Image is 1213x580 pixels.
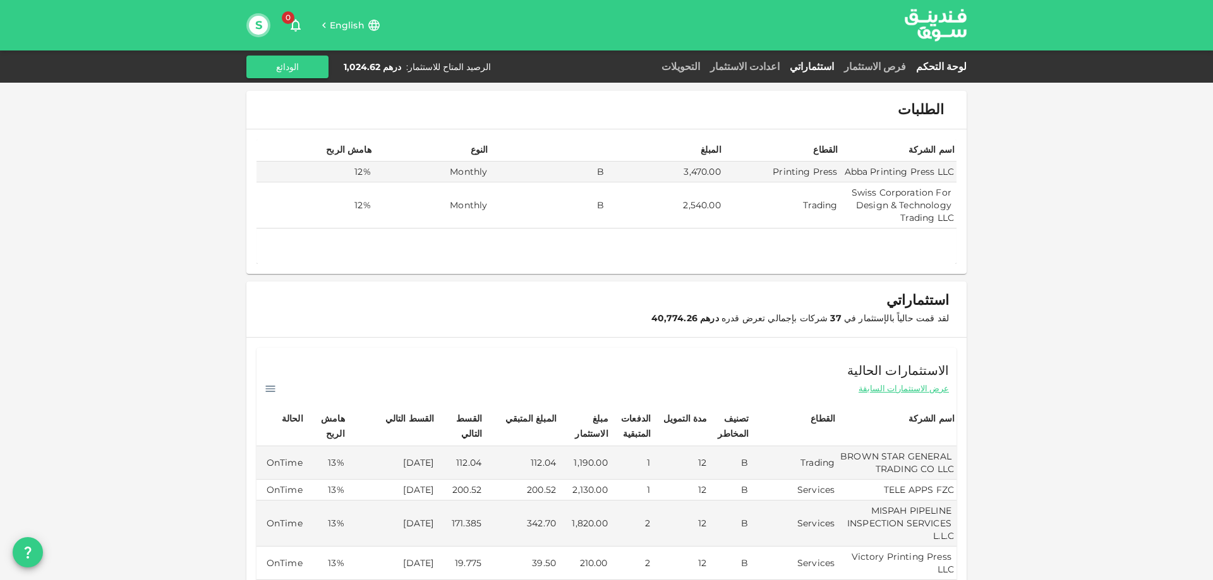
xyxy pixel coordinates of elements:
span: English [330,20,365,31]
div: المبلغ [690,142,721,157]
div: اسم الشركة [908,142,955,157]
td: BROWN STAR GENERAL TRADING CO LLC [837,446,957,480]
td: Printing Press [723,162,840,182]
div: الحالة [272,411,303,426]
div: القطاع [804,411,835,426]
div: القسط التالي [385,411,435,426]
a: فرص الاستثمار [839,61,911,73]
div: مبلغ الاستثمار [560,411,608,441]
td: Victory Printing Press LLC [837,547,957,580]
td: Abba Printing Press LLC [840,162,957,182]
a: logo [905,1,967,49]
div: الرصيد المتاح للاستثمار : [406,61,491,73]
div: هامش الربح [307,411,345,441]
td: 12 [653,500,709,547]
td: 3,470.00 [606,162,723,182]
div: مدة التمويل [663,411,708,426]
td: 12 [653,480,709,500]
span: الاستثمارات الحالية [847,360,949,381]
span: لقد قمت حالياً بالإستثمار في شركات بإجمالي تعرض قدره [651,312,949,324]
td: [DATE] [347,480,437,500]
div: القطاع [806,142,838,157]
a: اعدادت الاستثمار [705,61,785,73]
td: 2 [610,500,653,547]
td: 112.04 [484,446,558,480]
div: اسم الشركة [908,411,955,426]
td: 12 [653,547,709,580]
td: 1,820.00 [558,500,610,547]
strong: درهم 40,774.26 [651,312,719,324]
td: Trading [723,182,840,228]
div: الدفعات المتبقية [612,411,651,441]
td: Services [751,500,838,547]
td: 19.775 [436,547,484,580]
td: Services [751,480,838,500]
td: 12 [653,446,709,480]
span: عرض الاستثمارات السابقة [859,382,949,394]
button: S [249,16,268,35]
td: 342.70 [484,500,558,547]
td: 12% [256,182,373,228]
td: OnTime [256,547,305,580]
div: النوع [456,142,488,157]
td: 1 [610,446,653,480]
img: logo [888,1,983,49]
span: 0 [282,11,294,24]
td: B [709,446,751,480]
td: [DATE] [347,500,437,547]
span: الطلبات [898,101,944,119]
button: 0 [283,13,308,38]
td: Monthly [373,162,490,182]
td: 200.52 [484,480,558,500]
div: هامش الربح [326,142,371,157]
button: question [13,537,43,567]
div: القسط التالي [438,411,482,441]
td: 13% [305,547,347,580]
td: OnTime [256,480,305,500]
div: تصنيف المخاطر [711,411,749,441]
td: Trading [751,446,838,480]
td: 12% [256,162,373,182]
strong: 37 [830,312,841,324]
td: 2,540.00 [606,182,723,228]
a: لوحة التحكم [911,61,967,73]
td: 2 [610,547,653,580]
td: 2,130.00 [558,480,610,500]
td: 39.50 [484,547,558,580]
a: التحويلات [656,61,705,73]
td: 1,190.00 [558,446,610,480]
td: TELE APPS FZC [837,480,957,500]
td: 210.00 [558,547,610,580]
td: Monthly [373,182,490,228]
button: الودائع [246,56,329,78]
td: 13% [305,500,347,547]
td: 1 [610,480,653,500]
td: 13% [305,480,347,500]
td: 200.52 [436,480,484,500]
td: 171.385 [436,500,484,547]
td: 112.04 [436,446,484,480]
td: OnTime [256,446,305,480]
td: MISPAH PIPELINE INSPECTION SERVICES L.L.C [837,500,957,547]
div: المبلغ المتبقي [505,411,557,426]
td: Services [751,547,838,580]
a: استثماراتي [785,61,839,73]
td: Swiss Corporation For Design & Technology Trading LLC [840,182,957,228]
div: درهم 1,024.62 [344,61,401,73]
td: B [490,162,606,182]
td: [DATE] [347,446,437,480]
td: B [709,500,751,547]
td: B [709,480,751,500]
td: [DATE] [347,547,437,580]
